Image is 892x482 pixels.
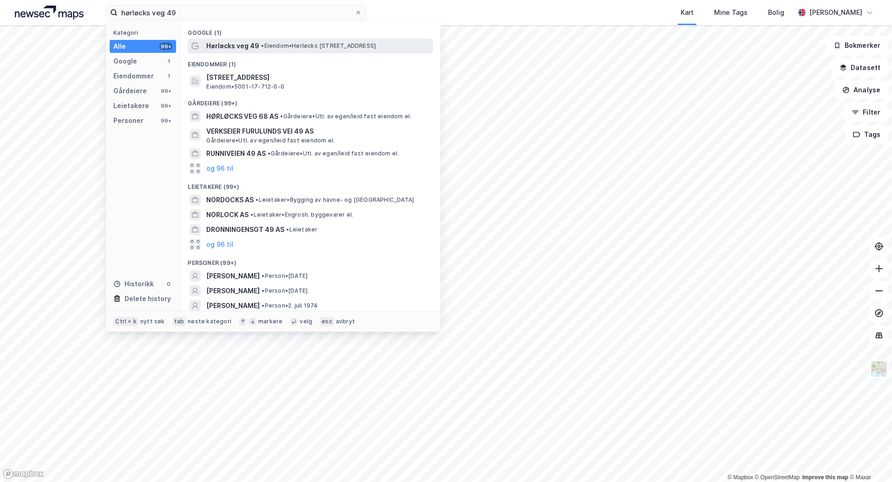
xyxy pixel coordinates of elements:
[159,43,172,50] div: 99+
[206,239,233,250] button: og 96 til
[826,36,888,55] button: Bokmerker
[206,194,254,206] span: NORDOCKS AS
[113,115,144,126] div: Personer
[206,40,259,51] span: Hørløcks veg 49
[300,318,312,325] div: velg
[809,7,862,18] div: [PERSON_NAME]
[834,81,888,99] button: Analyse
[206,111,278,122] span: HØRLØCKS VEG 68 AS
[258,318,282,325] div: markere
[286,226,317,233] span: Leietaker
[206,126,429,137] span: VERKSEIER FURULUNDS VEI 49 AS
[846,437,892,482] div: Kontrollprogram for chat
[206,224,284,235] span: DRONNINGENSGT 49 AS
[113,41,126,52] div: Alle
[250,211,353,219] span: Leietaker • Engrosh. byggevarer el.
[870,360,888,378] img: Z
[113,278,154,289] div: Historikk
[180,92,440,109] div: Gårdeiere (99+)
[262,287,308,295] span: Person • [DATE]
[832,58,888,77] button: Datasett
[140,318,165,325] div: nytt søk
[165,72,172,80] div: 1
[165,280,172,288] div: 0
[262,272,264,279] span: •
[261,42,376,50] span: Eiendom • Hørløcks [STREET_ADDRESS]
[180,252,440,269] div: Personer (99+)
[262,302,264,309] span: •
[268,150,270,157] span: •
[180,53,440,70] div: Eiendommer (1)
[206,137,334,144] span: Gårdeiere • Utl. av egen/leid fast eiendom el.
[268,150,399,157] span: Gårdeiere • Utl. av egen/leid fast eiendom el.
[159,117,172,124] div: 99+
[188,318,231,325] div: neste kategori
[286,226,289,233] span: •
[280,113,411,120] span: Gårdeiere • Utl. av egen/leid fast eiendom el.
[681,7,694,18] div: Kart
[172,317,186,326] div: tab
[846,437,892,482] iframe: Chat Widget
[250,211,253,218] span: •
[256,196,258,203] span: •
[206,209,249,220] span: NORLOCK AS
[206,148,266,159] span: RUNNIVEIEN 49 AS
[844,103,888,122] button: Filter
[768,7,784,18] div: Bolig
[206,83,284,90] span: Eiendom • 5001-17-712-0-0
[125,293,171,304] div: Delete history
[180,176,440,193] div: Leietakere (99+)
[3,469,44,479] a: Mapbox homepage
[320,317,334,326] div: esc
[280,113,283,120] span: •
[261,42,264,49] span: •
[159,87,172,95] div: 99+
[113,100,149,111] div: Leietakere
[262,287,264,294] span: •
[755,474,800,481] a: OpenStreetMap
[336,318,355,325] div: avbryt
[845,125,888,144] button: Tags
[802,474,848,481] a: Improve this map
[159,102,172,109] div: 99+
[165,58,172,65] div: 1
[180,22,440,39] div: Google (1)
[206,270,260,282] span: [PERSON_NAME]
[118,6,354,19] input: Søk på adresse, matrikkel, gårdeiere, leietakere eller personer
[113,29,176,36] div: Kategori
[206,300,260,311] span: [PERSON_NAME]
[206,72,429,83] span: [STREET_ADDRESS]
[206,285,260,296] span: [PERSON_NAME]
[113,317,138,326] div: Ctrl + k
[728,474,753,481] a: Mapbox
[256,196,414,204] span: Leietaker • Bygging av havne- og [GEOGRAPHIC_DATA]
[262,272,308,280] span: Person • [DATE]
[262,302,318,309] span: Person • 2. juli 1974
[15,6,84,19] img: logo.a4113a55bc3d86da70a041830d287a7e.svg
[206,163,233,174] button: og 96 til
[113,56,137,67] div: Google
[113,85,147,96] div: Gårdeiere
[113,71,154,82] div: Eiendommer
[714,7,748,18] div: Mine Tags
